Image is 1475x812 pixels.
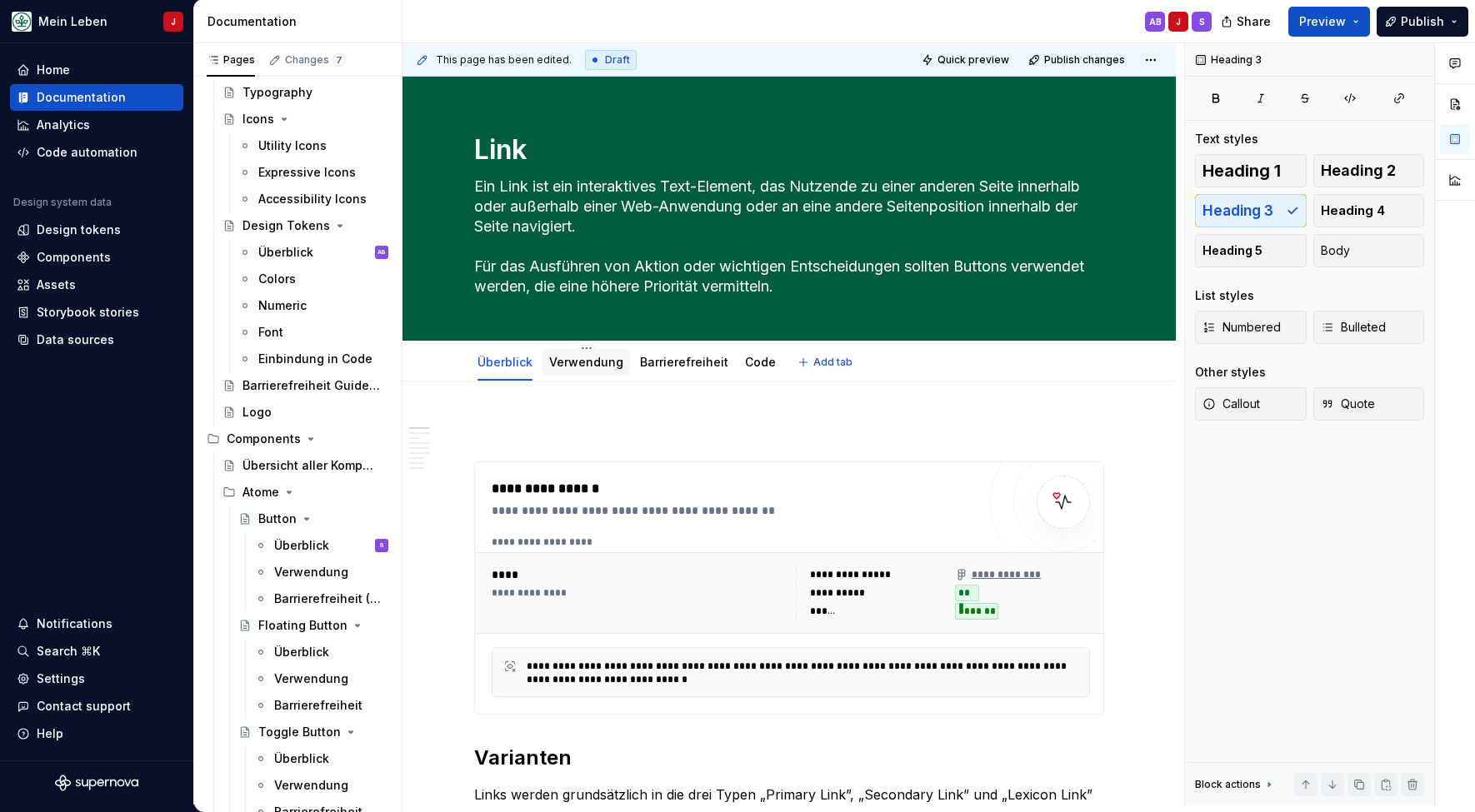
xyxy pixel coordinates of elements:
[216,79,395,106] a: Typography
[274,537,329,554] div: Überblick
[232,719,395,745] a: Toggle Button
[1313,154,1425,187] button: Heading 2
[37,89,126,106] div: Documentation
[232,346,395,372] a: Einbindung in Code
[1237,13,1271,30] span: Share
[242,457,380,474] div: Übersicht aller Komponenten
[1313,387,1425,421] button: Quote
[242,111,274,127] div: Icons
[285,53,346,67] div: Changes
[216,452,395,479] a: Übersicht aller Komponenten
[247,772,395,799] a: Verwendung
[37,643,100,660] div: Search ⌘K
[216,212,395,239] a: Design Tokens
[37,249,111,266] div: Components
[37,222,121,238] div: Design tokens
[1299,13,1346,30] span: Preview
[1202,396,1260,412] span: Callout
[10,693,183,720] button: Contact support
[37,698,131,715] div: Contact support
[37,276,76,293] div: Assets
[1313,234,1425,267] button: Body
[792,351,860,374] button: Add tab
[10,244,183,271] a: Components
[242,484,279,501] div: Atome
[3,3,190,39] button: Mein LebenJ
[1202,242,1262,259] span: Heading 5
[216,106,395,132] a: Icons
[247,532,395,559] a: ÜberblickS
[1176,15,1181,28] div: J
[242,84,312,101] div: Typography
[55,775,138,791] a: Supernova Logo
[274,590,385,607] div: Barrierefreiheit (WIP)
[247,692,395,719] a: Barrierefreiheit
[274,777,348,794] div: Verwendung
[1202,162,1281,179] span: Heading 1
[258,617,347,634] div: Floating Button
[274,697,362,714] div: Barrierefreiheit
[247,745,395,772] a: Überblick
[1321,242,1350,259] span: Body
[258,351,372,367] div: Einbindung in Code
[38,13,107,30] div: Mein Leben
[232,159,395,186] a: Expressive Icons
[10,217,183,243] a: Design tokens
[1199,15,1205,28] div: S
[10,638,183,665] button: Search ⌘K
[247,639,395,665] a: Überblick
[477,355,532,369] a: Überblick
[633,344,735,379] div: Barrierefreiheit
[258,164,356,181] div: Expressive Icons
[10,139,183,166] a: Code automation
[274,644,329,660] div: Überblick
[37,117,90,133] div: Analytics
[474,745,1104,771] h2: Varianten
[227,431,301,447] div: Components
[216,479,395,506] div: Atome
[216,372,395,399] a: Barrierefreiheit Guidelines
[1023,48,1132,72] button: Publish changes
[937,53,1009,67] span: Quick preview
[1195,364,1266,381] div: Other styles
[1195,773,1276,796] div: Block actions
[258,191,367,207] div: Accessibility Icons
[917,48,1017,72] button: Quick preview
[247,665,395,692] a: Verwendung
[1149,15,1162,28] div: AB
[232,266,395,292] a: Colors
[37,144,137,161] div: Code automation
[436,53,572,67] span: This page has been edited.
[258,511,297,527] div: Button
[10,299,183,326] a: Storybook stories
[258,271,296,287] div: Colors
[37,331,114,348] div: Data sources
[232,506,395,532] a: Button
[1321,202,1385,219] span: Heading 4
[1195,234,1307,267] button: Heading 5
[207,13,395,30] div: Documentation
[1321,162,1396,179] span: Heading 2
[1195,778,1261,791] div: Block actions
[171,15,176,28] div: J
[1377,7,1468,37] button: Publish
[377,244,386,261] div: AB
[1288,7,1370,37] button: Preview
[232,239,395,266] a: ÜberblickAB
[10,326,183,353] a: Data sources
[1321,396,1375,412] span: Quote
[640,355,728,369] a: Barrierefreiheit
[10,57,183,83] a: Home
[1195,154,1307,187] button: Heading 1
[10,610,183,637] button: Notifications
[274,670,348,687] div: Verwendung
[37,725,63,742] div: Help
[1321,319,1386,336] span: Bulleted
[258,324,283,341] div: Font
[242,404,272,421] div: Logo
[274,564,348,580] div: Verwendung
[242,217,330,234] div: Design Tokens
[12,12,32,32] img: df5db9ef-aba0-4771-bf51-9763b7497661.png
[247,585,395,612] a: Barrierefreiheit (WIP)
[37,304,139,321] div: Storybook stories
